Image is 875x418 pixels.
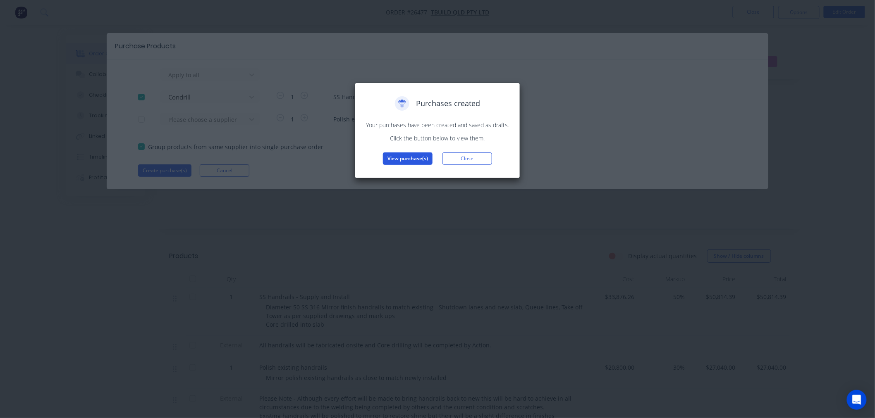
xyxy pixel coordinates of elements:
[363,121,512,129] p: Your purchases have been created and saved as drafts.
[442,152,492,165] button: Close
[416,98,480,109] span: Purchases created
[383,152,433,165] button: View purchase(s)
[363,134,512,142] p: Click the button below to view them.
[847,390,867,410] div: Open Intercom Messenger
